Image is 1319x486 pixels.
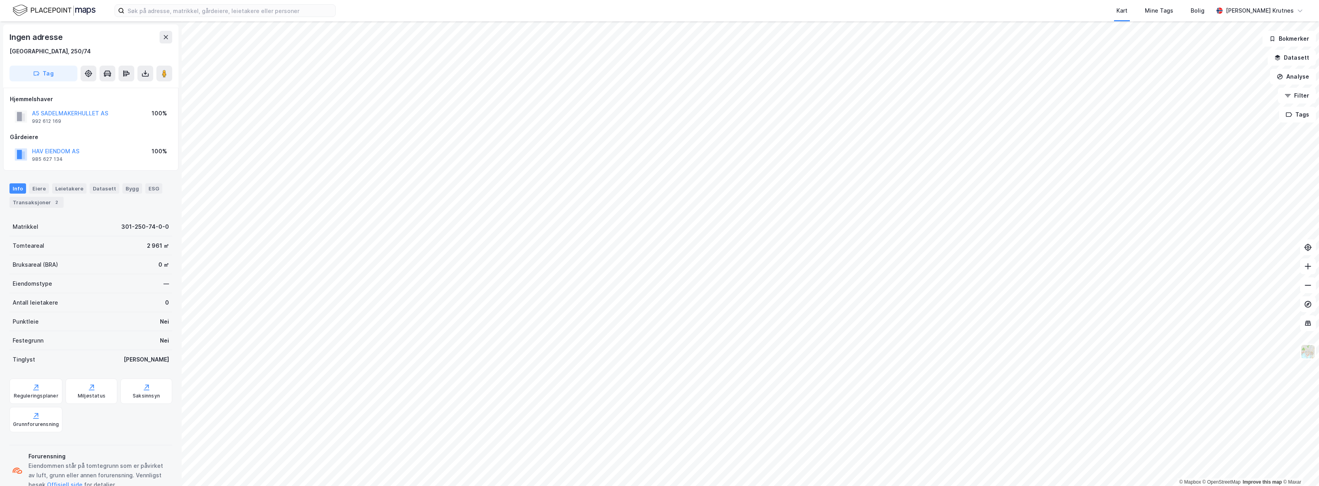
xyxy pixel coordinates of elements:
[29,183,49,194] div: Eiere
[28,452,169,461] div: Forurensning
[9,66,77,81] button: Tag
[163,279,169,288] div: —
[32,118,61,124] div: 992 612 169
[152,109,167,118] div: 100%
[10,132,172,142] div: Gårdeiere
[13,222,38,232] div: Matrikkel
[13,4,96,17] img: logo.f888ab2527a4732fd821a326f86c7f29.svg
[1203,479,1241,485] a: OpenStreetMap
[160,336,169,345] div: Nei
[133,393,160,399] div: Saksinnsyn
[145,183,162,194] div: ESG
[1226,6,1294,15] div: [PERSON_NAME] Krutnes
[14,393,58,399] div: Reguleringsplaner
[124,5,335,17] input: Søk på adresse, matrikkel, gårdeiere, leietakere eller personer
[1191,6,1204,15] div: Bolig
[1263,31,1316,47] button: Bokmerker
[32,156,63,162] div: 985 627 134
[124,355,169,364] div: [PERSON_NAME]
[1145,6,1173,15] div: Mine Tags
[1280,448,1319,486] iframe: Chat Widget
[1280,448,1319,486] div: Kontrollprogram for chat
[165,298,169,307] div: 0
[53,198,60,206] div: 2
[52,183,86,194] div: Leietakere
[1179,479,1201,485] a: Mapbox
[158,260,169,269] div: 0 ㎡
[121,222,169,232] div: 301-250-74-0-0
[9,47,91,56] div: [GEOGRAPHIC_DATA], 250/74
[9,31,64,43] div: Ingen adresse
[90,183,119,194] div: Datasett
[9,183,26,194] div: Info
[122,183,142,194] div: Bygg
[1278,88,1316,104] button: Filter
[13,355,35,364] div: Tinglyst
[9,197,64,208] div: Transaksjoner
[13,317,39,326] div: Punktleie
[13,241,44,251] div: Tomteareal
[1116,6,1127,15] div: Kart
[13,421,59,428] div: Grunnforurensning
[13,298,58,307] div: Antall leietakere
[1268,50,1316,66] button: Datasett
[78,393,105,399] div: Miljøstatus
[160,317,169,326] div: Nei
[13,336,43,345] div: Festegrunn
[13,260,58,269] div: Bruksareal (BRA)
[10,94,172,104] div: Hjemmelshaver
[1243,479,1282,485] a: Improve this map
[1270,69,1316,85] button: Analyse
[13,279,52,288] div: Eiendomstype
[1300,344,1315,359] img: Z
[1279,107,1316,122] button: Tags
[152,147,167,156] div: 100%
[147,241,169,251] div: 2 961 ㎡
